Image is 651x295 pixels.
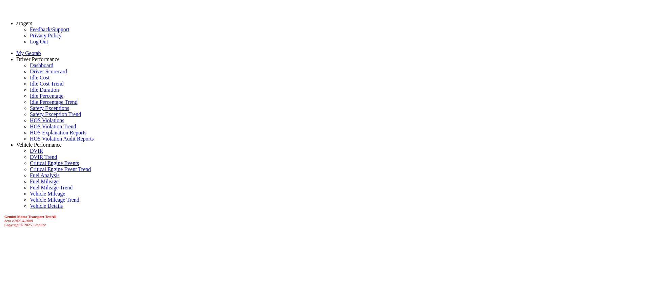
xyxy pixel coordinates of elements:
a: HOS Violation Audit Reports [30,136,94,142]
a: Vehicle Performance [16,142,62,148]
a: Feedback/Support [30,26,69,32]
a: HOS Violation Trend [30,124,76,129]
a: Driver Scorecard [30,69,67,74]
a: My Geotab [16,50,41,56]
a: Fuel Analysis [30,172,60,178]
a: Vehicle Mileage Trend [30,197,79,203]
a: Log Out [30,39,48,44]
i: beta v.2025.4.2088 [4,219,33,223]
a: HOS Explanation Reports [30,130,86,135]
a: Fuel Mileage [30,179,59,184]
a: Idle Cost Trend [30,81,64,87]
a: HOS Violations [30,117,64,123]
b: Gemini Motor Transport TestAll [4,215,56,219]
a: DVIR [30,148,43,154]
a: Critical Engine Events [30,160,79,166]
a: Driver Performance [16,56,60,62]
a: arogers [16,20,32,26]
a: Vehicle Mileage [30,191,65,197]
a: Fuel Mileage Trend [30,185,73,190]
a: Safety Exception Trend [30,111,81,117]
a: Idle Cost [30,75,50,80]
div: Copyright © 2025, Gridline [4,215,648,227]
a: Vehicle Details [30,203,63,209]
a: Safety Exceptions [30,105,69,111]
a: Dashboard [30,62,53,68]
a: Idle Percentage [30,93,63,99]
a: Idle Duration [30,87,59,93]
a: Critical Engine Event Trend [30,166,91,172]
a: DVIR Trend [30,154,57,160]
a: Privacy Policy [30,33,62,38]
a: Idle Percentage Trend [30,99,77,105]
